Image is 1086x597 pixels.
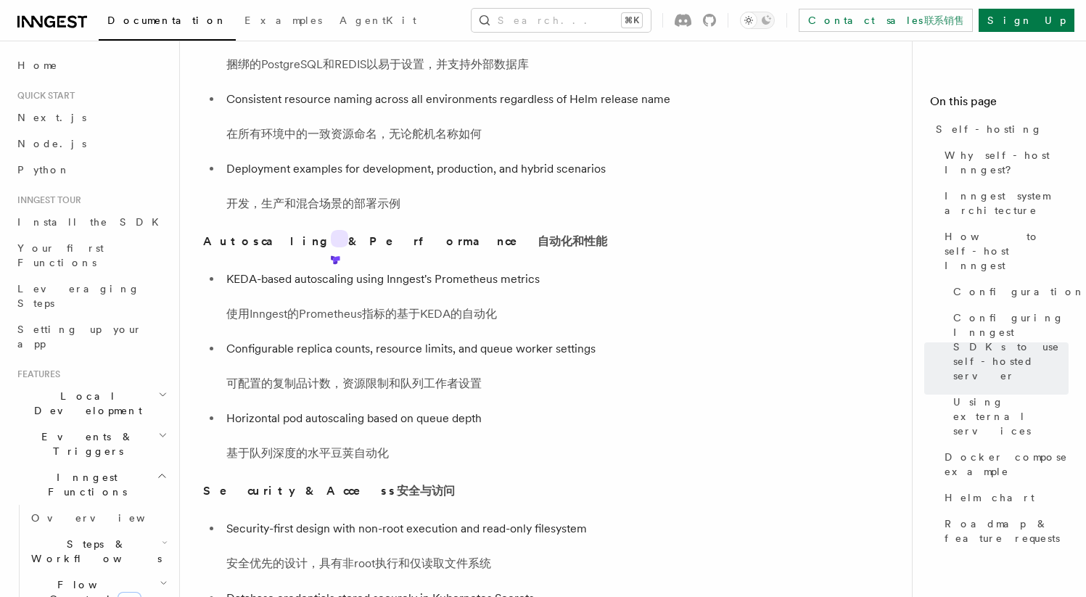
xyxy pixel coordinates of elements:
a: Node.js [12,131,170,157]
span: Docker compose example [945,450,1069,479]
a: Documentation [99,4,236,41]
span: Node.js [17,138,86,149]
a: Python [12,157,170,183]
xt-content: 可配置的复制品计数，资源限制和队列工作者设置 [226,376,482,390]
xt-content: 开发，生产和混合场景的部署示例 [226,197,400,210]
li: Consistent resource naming across all environments regardless of Helm release name [222,89,783,144]
button: Steps & Workflows [25,531,170,572]
a: Home [12,52,170,78]
span: Leveraging Steps [17,283,140,309]
a: Sign Up [979,9,1074,32]
xt-content: 联系销售 [924,15,964,26]
strong: Autoscaling & Performance [203,234,607,248]
li: KEDA-based autoscaling using Inngest's Prometheus metrics [222,269,783,324]
span: Install the SDK [17,216,168,228]
a: Install the SDK [12,209,170,235]
span: Using external services [953,395,1069,438]
li: Security-first design with non-root execution and read-only filesystem [222,519,783,574]
a: Contact sales联系销售 [799,9,973,32]
a: Your first Functions [12,235,170,276]
a: Using external services [947,389,1069,444]
xt-content: 在所有环境中的一致资源命名，无论舵机名称如何 [226,127,482,141]
a: Inngest system architecture [939,183,1069,223]
span: Steps & Workflows [25,537,162,566]
a: Setting up your app [12,316,170,357]
a: Configuration [947,279,1069,305]
span: Why self-host Inngest? [945,148,1069,177]
span: Local Development [12,389,158,418]
xt-content: 安全与访问 [397,484,455,498]
a: Next.js [12,104,170,131]
li: Bundled PostgreSQL and Redis for easy setup, with support for external databases [222,20,783,75]
li: Configurable replica counts, resource limits, and queue worker settings [222,339,783,394]
span: Next.js [17,112,86,123]
xt-content: 使用Inngest的Prometheus指标的基于KEDA的自动化 [226,307,497,321]
a: Helm chart [939,485,1069,511]
xt-content: 基于队列深度的水平豆荚自动化 [226,446,389,460]
span: Examples [244,15,322,26]
span: Configuration [953,284,1085,299]
a: Roadmap & feature requests [939,511,1069,551]
span: Python [17,164,70,176]
a: How to self-host Inngest [939,223,1069,279]
a: Docker compose example [939,444,1069,485]
span: Your first Functions [17,242,104,268]
a: Configuring Inngest SDKs to use self-hosted server [947,305,1069,389]
a: Why self-host Inngest? [939,142,1069,183]
button: Local Development [12,383,170,424]
xt-content: 捆绑的PostgreSQL和REDIS以易于设置，并支持外部数据库 [226,57,529,71]
a: Overview [25,505,170,531]
h4: On this page [930,93,1069,116]
button: Toggle dark mode [740,12,775,29]
a: Examples [236,4,331,39]
span: Features [12,369,60,380]
li: Deployment examples for development, production, and hybrid scenarios [222,159,783,214]
span: Inngest tour [12,194,81,206]
button: Events & Triggers [12,424,170,464]
span: Home [17,58,58,73]
span: AgentKit [340,15,416,26]
kbd: ⌘K [622,13,642,28]
span: Documentation [107,15,227,26]
span: Inngest Functions [12,470,157,499]
span: Configuring Inngest SDKs to use self-hosted server [953,310,1069,383]
strong: Security & Access [203,484,455,498]
span: Events & Triggers [12,429,158,458]
span: How to self-host Inngest [945,229,1069,273]
a: Leveraging Steps [12,276,170,316]
button: Inngest Functions [12,464,170,505]
xt-content: 安全优先的设计，具有非root执行和仅读取文件系统 [226,556,491,570]
xt-content: 自动化和性能 [538,234,607,248]
span: Inngest system architecture [945,189,1069,218]
span: Setting up your app [17,324,142,350]
a: Self-hosting [930,116,1069,142]
button: Search...⌘K [472,9,651,32]
span: Overview [31,512,181,524]
span: Helm chart [945,490,1034,505]
a: AgentKit [331,4,425,39]
span: Self-hosting [936,122,1042,136]
span: Roadmap & feature requests [945,516,1069,545]
li: Horizontal pod autoscaling based on queue depth [222,408,783,464]
span: Quick start [12,90,75,102]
